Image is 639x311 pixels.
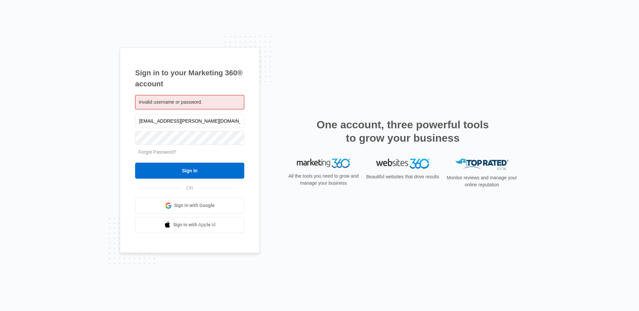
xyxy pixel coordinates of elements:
[376,159,429,168] img: Websites 360
[135,198,244,214] a: Sign in with Google
[182,185,198,192] span: OR
[365,173,440,180] p: Beautiful websites that drive results
[135,114,244,128] input: Email
[139,99,202,105] span: Invalid username or password.
[135,217,244,233] a: Sign in with Apple Id
[138,149,176,155] a: Forgot Password?
[315,118,491,145] h2: One account, three powerful tools to grow your business
[135,163,244,179] input: Sign In
[173,221,216,228] span: Sign in with Apple Id
[174,202,215,209] span: Sign in with Google
[445,174,519,188] p: Monitor reviews and manage your online reputation
[135,67,244,89] h1: Sign in to your Marketing 360® account
[286,173,361,187] p: All the tools you need to grow and manage your business
[297,159,350,168] img: Marketing 360
[455,159,509,170] img: Top Rated Local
